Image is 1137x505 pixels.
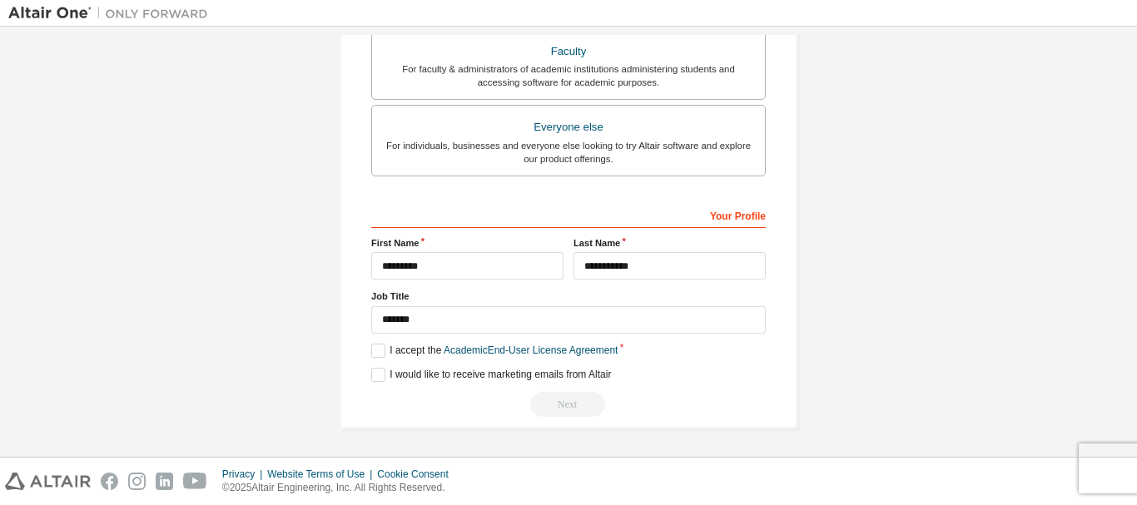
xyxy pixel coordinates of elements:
img: youtube.svg [183,473,207,490]
div: Faculty [382,40,755,63]
label: Job Title [371,290,766,303]
div: Website Terms of Use [267,468,377,481]
label: First Name [371,236,564,250]
div: Everyone else [382,116,755,139]
label: Last Name [573,236,766,250]
div: For faculty & administrators of academic institutions administering students and accessing softwa... [382,62,755,89]
a: Academic End-User License Agreement [444,344,618,356]
div: For individuals, businesses and everyone else looking to try Altair software and explore our prod... [382,139,755,166]
img: instagram.svg [128,473,146,490]
p: © 2025 Altair Engineering, Inc. All Rights Reserved. [222,481,459,495]
img: altair_logo.svg [5,473,91,490]
div: Privacy [222,468,267,481]
img: Altair One [8,5,216,22]
img: facebook.svg [101,473,118,490]
div: Cookie Consent [377,468,458,481]
div: Email already exists [371,392,766,417]
div: Your Profile [371,201,766,228]
img: linkedin.svg [156,473,173,490]
label: I would like to receive marketing emails from Altair [371,368,611,382]
label: I accept the [371,344,618,358]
